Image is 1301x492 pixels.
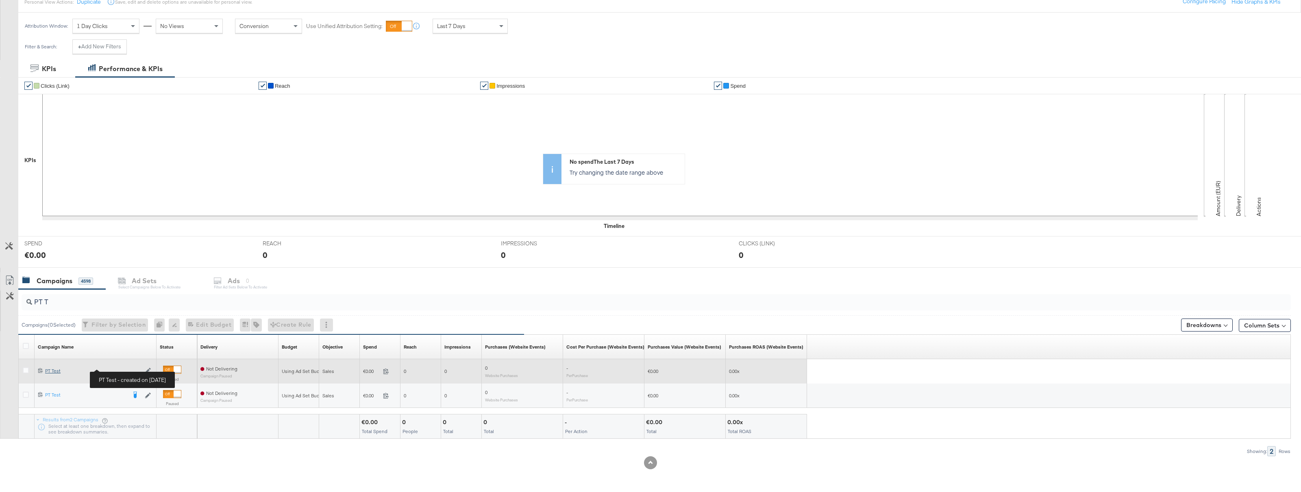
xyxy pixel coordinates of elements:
[259,82,267,90] a: ✔
[361,418,380,426] div: €0.00
[362,428,387,434] span: Total Spend
[263,249,268,261] div: 0
[565,428,587,434] span: Per Action
[282,344,297,350] a: The maximum amount you're willing to spend on your ads, on average each day or over the lifetime ...
[45,368,141,374] div: PT Test
[648,392,658,399] span: €0.00
[200,344,218,350] div: Delivery
[1267,446,1276,456] div: 2
[485,365,487,371] span: 0
[485,373,518,378] sub: Website Purchases
[444,392,447,399] span: 0
[322,344,343,350] div: Objective
[496,83,525,89] span: Impressions
[1181,319,1233,332] button: Breakdowns
[78,277,93,285] div: 4598
[282,368,327,375] div: Using Ad Set Budget
[729,344,803,350] div: Purchases ROAS (Website Events)
[646,418,665,426] div: €0.00
[648,344,721,350] a: The total value of the purchase actions tracked by your Custom Audience pixel on your website aft...
[739,249,744,261] div: 0
[78,43,81,50] strong: +
[154,319,169,332] div: 0
[437,22,466,30] span: Last 7 Days
[41,83,70,89] span: Clicks (Link)
[24,240,85,247] span: SPEND
[648,344,721,350] div: Purchases Value (Website Events)
[485,397,518,402] sub: Website Purchases
[566,373,588,378] sub: Per Purchase
[200,398,237,403] sub: Campaign Paused
[402,428,418,434] span: People
[404,368,406,374] span: 0
[32,291,1170,307] input: Search Campaigns by Name, ID or Objective
[206,390,237,396] span: Not Delivering
[200,374,237,378] sub: Campaign Paused
[483,418,490,426] div: 0
[727,418,745,426] div: 0.00x
[484,428,494,434] span: Total
[24,249,46,261] div: €0.00
[322,368,334,374] span: Sales
[485,389,487,395] span: 0
[363,344,377,350] div: Spend
[485,344,546,350] div: Purchases (Website Events)
[99,64,163,74] div: Performance & KPIs
[570,158,681,166] div: No spend The Last 7 Days
[501,249,506,261] div: 0
[160,344,174,350] a: Shows the current state of your Ad Campaign.
[160,22,184,30] span: No Views
[646,428,657,434] span: Total
[42,64,56,74] div: KPIs
[714,82,722,90] a: ✔
[565,418,569,426] div: -
[45,368,141,375] a: PT Test
[38,344,74,350] a: Your campaign name.
[45,392,126,400] a: PT Test
[22,321,76,329] div: Campaigns ( 0 Selected)
[275,83,290,89] span: Reach
[160,344,174,350] div: Status
[404,344,417,350] div: Reach
[648,368,658,374] span: €0.00
[570,168,681,176] p: Try changing the date range above
[444,344,471,350] a: The number of times your ad was served. On mobile apps an ad is counted as served the first time ...
[306,22,383,30] label: Use Unified Attribution Setting:
[24,23,68,29] div: Attribution Window:
[404,344,417,350] a: The number of people your ad was served to.
[24,44,57,50] div: Filter & Search:
[566,365,568,371] span: -
[501,240,562,247] span: IMPRESSIONS
[443,418,449,426] div: 0
[444,368,447,374] span: 0
[363,368,380,374] span: €0.00
[263,240,324,247] span: REACH
[1247,449,1267,454] div: Showing:
[37,276,72,286] div: Campaigns
[485,344,546,350] a: The number of times a purchase was made tracked by your Custom Audience pixel on your website aft...
[363,392,380,399] span: €0.00
[566,397,588,402] sub: Per Purchase
[206,366,237,372] span: Not Delivering
[729,392,740,399] span: 0.00x
[38,344,74,350] div: Campaign Name
[1278,449,1291,454] div: Rows
[282,392,327,399] div: Using Ad Set Budget
[77,22,108,30] span: 1 Day Clicks
[566,344,644,350] a: The average cost for each purchase tracked by your Custom Audience pixel on your website after pe...
[728,428,751,434] span: Total ROAS
[363,344,377,350] a: The total amount spent to date.
[730,83,746,89] span: Spend
[739,240,800,247] span: CLICKS (LINK)
[45,392,126,398] div: PT Test
[566,389,568,395] span: -
[322,344,343,350] a: Your campaign's objective.
[322,392,334,399] span: Sales
[163,401,181,406] label: Paused
[282,344,297,350] div: Budget
[566,344,644,350] div: Cost Per Purchase (Website Events)
[163,377,181,382] label: Paused
[480,82,488,90] a: ✔
[443,428,453,434] span: Total
[200,344,218,350] a: Reflects the ability of your Ad Campaign to achieve delivery based on ad states, schedule and bud...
